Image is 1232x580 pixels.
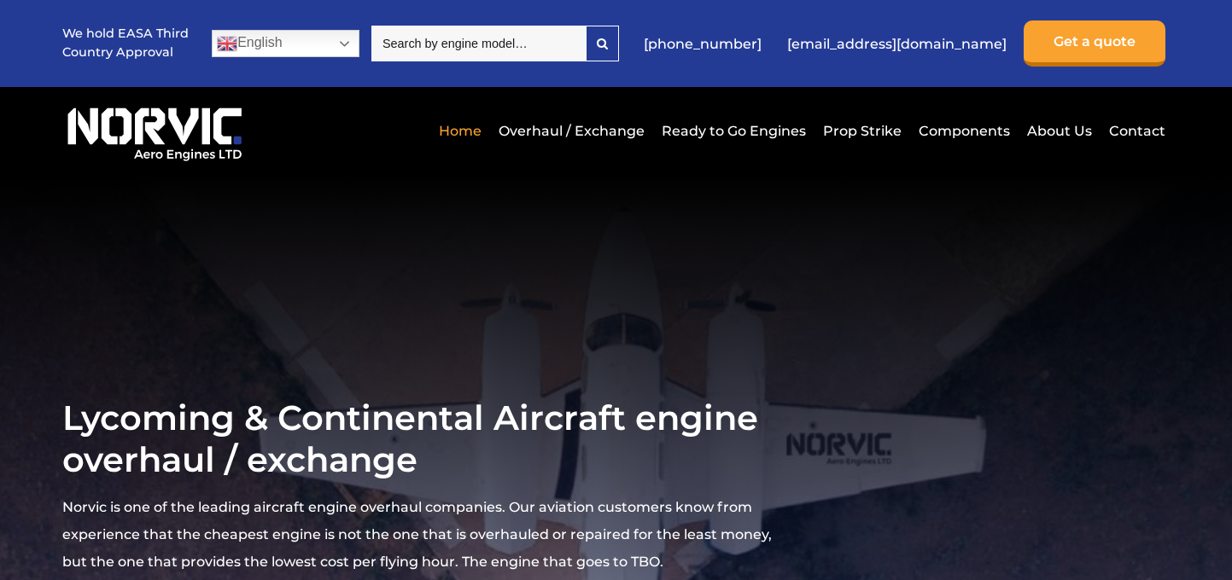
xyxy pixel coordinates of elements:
[1023,110,1096,152] a: About Us
[494,110,649,152] a: Overhaul / Exchange
[779,23,1015,65] a: [EMAIL_ADDRESS][DOMAIN_NAME]
[657,110,810,152] a: Ready to Go Engines
[1024,20,1165,67] a: Get a quote
[62,25,190,61] p: We hold EASA Third Country Approval
[635,23,770,65] a: [PHONE_NUMBER]
[62,100,247,162] img: Norvic Aero Engines logo
[435,110,486,152] a: Home
[62,494,782,576] p: Norvic is one of the leading aircraft engine overhaul companies. Our aviation customers know from...
[1105,110,1165,152] a: Contact
[371,26,586,61] input: Search by engine model…
[914,110,1014,152] a: Components
[217,33,237,54] img: en
[212,30,359,57] a: English
[62,397,782,480] h1: Lycoming & Continental Aircraft engine overhaul / exchange
[819,110,906,152] a: Prop Strike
